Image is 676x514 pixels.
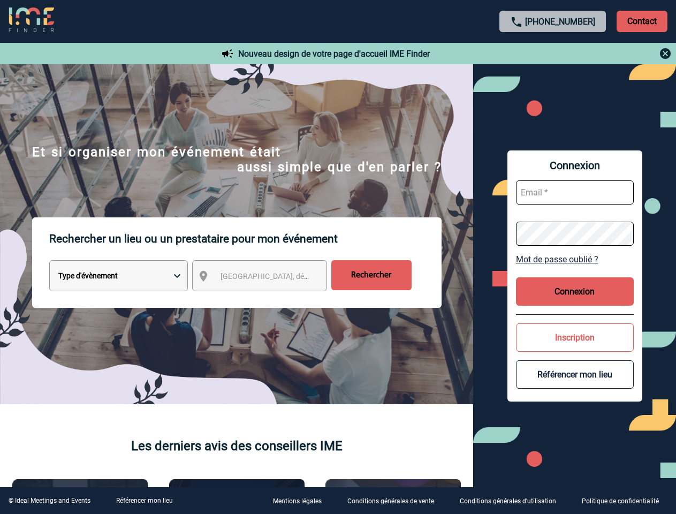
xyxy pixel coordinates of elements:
[331,260,412,290] input: Rechercher
[339,496,451,506] a: Conditions générales de vente
[451,496,573,506] a: Conditions générales d'utilisation
[516,159,634,172] span: Connexion
[516,180,634,205] input: Email *
[510,16,523,28] img: call-24-px.png
[516,254,634,264] a: Mot de passe oublié ?
[573,496,676,506] a: Politique de confidentialité
[525,17,595,27] a: [PHONE_NUMBER]
[516,277,634,306] button: Connexion
[49,217,442,260] p: Rechercher un lieu ou un prestataire pour mon événement
[116,497,173,504] a: Référencer mon lieu
[516,323,634,352] button: Inscription
[264,496,339,506] a: Mentions légales
[582,498,659,505] p: Politique de confidentialité
[460,498,556,505] p: Conditions générales d'utilisation
[516,360,634,389] button: Référencer mon lieu
[347,498,434,505] p: Conditions générales de vente
[9,497,90,504] div: © Ideal Meetings and Events
[617,11,667,32] p: Contact
[273,498,322,505] p: Mentions légales
[221,272,369,281] span: [GEOGRAPHIC_DATA], département, région...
